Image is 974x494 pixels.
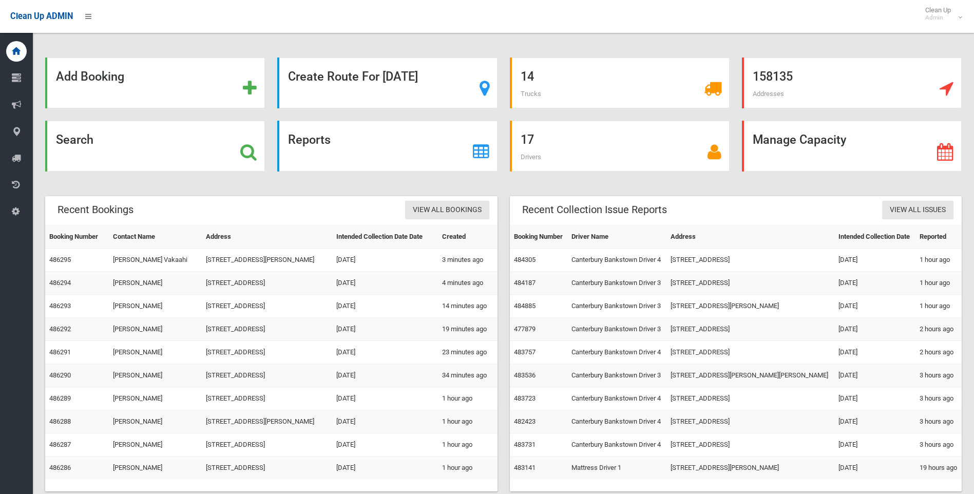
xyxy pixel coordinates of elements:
td: [STREET_ADDRESS] [202,272,332,295]
td: [DATE] [834,457,915,480]
td: [STREET_ADDRESS][PERSON_NAME] [202,410,332,433]
td: [STREET_ADDRESS] [666,341,835,364]
strong: Reports [288,132,331,147]
td: [PERSON_NAME] [109,457,201,480]
td: [PERSON_NAME] [109,341,201,364]
td: [DATE] [834,295,915,318]
strong: Manage Capacity [753,132,846,147]
td: [DATE] [332,272,438,295]
th: Address [202,225,332,249]
td: Canterbury Bankstown Driver 4 [567,387,666,410]
header: Recent Bookings [45,200,146,220]
td: [PERSON_NAME] [109,387,201,410]
td: [STREET_ADDRESS] [202,433,332,457]
th: Driver Name [567,225,666,249]
a: 482423 [514,417,536,425]
small: Admin [925,14,951,22]
td: [STREET_ADDRESS][PERSON_NAME] [202,249,332,272]
td: Canterbury Bankstown Driver 3 [567,272,666,295]
td: 23 minutes ago [438,341,497,364]
td: Canterbury Bankstown Driver 3 [567,364,666,387]
a: Add Booking [45,58,265,108]
td: 1 hour ago [438,433,497,457]
td: Canterbury Bankstown Driver 4 [567,410,666,433]
td: [STREET_ADDRESS][PERSON_NAME] [666,295,835,318]
td: 19 hours ago [915,457,962,480]
th: Created [438,225,497,249]
td: [DATE] [332,410,438,433]
a: 486293 [49,302,71,310]
td: 1 hour ago [438,410,497,433]
strong: 158135 [753,69,793,84]
td: [STREET_ADDRESS] [666,272,835,295]
td: Mattress Driver 1 [567,457,666,480]
td: Canterbury Bankstown Driver 3 [567,318,666,341]
td: [STREET_ADDRESS] [202,295,332,318]
td: [STREET_ADDRESS] [202,341,332,364]
td: [PERSON_NAME] [109,318,201,341]
th: Intended Collection Date Date [332,225,438,249]
td: [PERSON_NAME] [109,295,201,318]
td: [DATE] [332,457,438,480]
a: 486290 [49,371,71,379]
td: [DATE] [834,433,915,457]
a: 486286 [49,464,71,471]
td: 1 hour ago [915,295,962,318]
strong: Search [56,132,93,147]
td: [PERSON_NAME] [109,364,201,387]
span: Drivers [521,153,541,161]
td: [STREET_ADDRESS] [202,457,332,480]
td: [DATE] [332,387,438,410]
a: 486295 [49,256,71,263]
strong: Create Route For [DATE] [288,69,418,84]
td: [STREET_ADDRESS] [666,387,835,410]
td: 19 minutes ago [438,318,497,341]
td: [DATE] [834,272,915,295]
td: Canterbury Bankstown Driver 4 [567,249,666,272]
a: 483723 [514,394,536,402]
a: 14 Trucks [510,58,730,108]
th: Reported [915,225,962,249]
td: [STREET_ADDRESS] [666,249,835,272]
td: [PERSON_NAME] [109,433,201,457]
td: [PERSON_NAME] [109,272,201,295]
a: Manage Capacity [742,121,962,172]
td: [STREET_ADDRESS][PERSON_NAME] [666,457,835,480]
td: 1 hour ago [915,272,962,295]
td: 2 hours ago [915,341,962,364]
td: [DATE] [332,318,438,341]
a: 158135 Addresses [742,58,962,108]
td: [DATE] [834,410,915,433]
td: [STREET_ADDRESS] [666,318,835,341]
a: 484885 [514,302,536,310]
th: Booking Number [510,225,568,249]
td: Canterbury Bankstown Driver 4 [567,433,666,457]
td: [PERSON_NAME] Vakaahi [109,249,201,272]
span: Clean Up ADMIN [10,11,73,21]
a: 17 Drivers [510,121,730,172]
a: 484187 [514,279,536,287]
td: [STREET_ADDRESS] [202,318,332,341]
span: Clean Up [920,6,961,22]
td: 3 hours ago [915,387,962,410]
th: Contact Name [109,225,201,249]
td: [DATE] [834,341,915,364]
td: [DATE] [834,318,915,341]
td: 3 minutes ago [438,249,497,272]
td: 3 hours ago [915,433,962,457]
td: 4 minutes ago [438,272,497,295]
td: 3 hours ago [915,364,962,387]
td: [DATE] [834,364,915,387]
span: Addresses [753,90,784,98]
a: View All Issues [882,201,953,220]
td: [STREET_ADDRESS] [666,410,835,433]
td: Canterbury Bankstown Driver 3 [567,295,666,318]
td: [DATE] [332,249,438,272]
a: 477879 [514,325,536,333]
a: 486294 [49,279,71,287]
a: 483141 [514,464,536,471]
td: [STREET_ADDRESS][PERSON_NAME][PERSON_NAME] [666,364,835,387]
a: Reports [277,121,497,172]
td: [DATE] [332,295,438,318]
td: 3 hours ago [915,410,962,433]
